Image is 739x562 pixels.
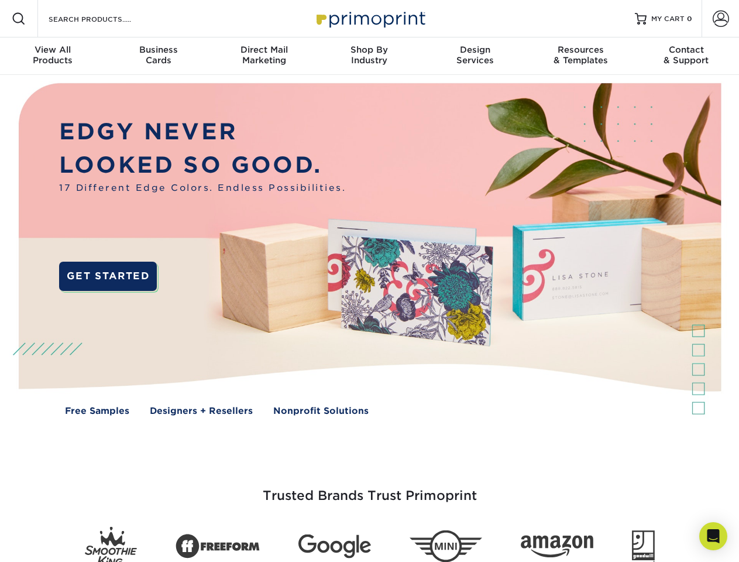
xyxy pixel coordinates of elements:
a: Nonprofit Solutions [273,405,369,418]
a: Direct MailMarketing [211,37,317,75]
p: EDGY NEVER [59,115,346,149]
div: Industry [317,44,422,66]
div: Cards [105,44,211,66]
iframe: Google Customer Reviews [3,526,99,558]
span: MY CART [651,14,685,24]
div: & Templates [528,44,633,66]
span: Contact [634,44,739,55]
img: Amazon [521,536,593,558]
a: Shop ByIndustry [317,37,422,75]
a: BusinessCards [105,37,211,75]
div: & Support [634,44,739,66]
a: Contact& Support [634,37,739,75]
img: Primoprint [311,6,428,31]
span: Business [105,44,211,55]
p: LOOKED SO GOOD. [59,149,346,182]
img: Goodwill [632,530,655,562]
a: Free Samples [65,405,129,418]
span: 0 [687,15,692,23]
input: SEARCH PRODUCTS..... [47,12,161,26]
a: DesignServices [422,37,528,75]
span: 17 Different Edge Colors. Endless Possibilities. [59,181,346,195]
span: Design [422,44,528,55]
a: Resources& Templates [528,37,633,75]
span: Direct Mail [211,44,317,55]
span: Shop By [317,44,422,55]
a: Designers + Resellers [150,405,253,418]
div: Marketing [211,44,317,66]
img: Google [298,534,371,558]
h3: Trusted Brands Trust Primoprint [28,460,712,518]
a: GET STARTED [59,262,157,291]
span: Resources [528,44,633,55]
div: Open Intercom Messenger [699,522,727,550]
div: Services [422,44,528,66]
